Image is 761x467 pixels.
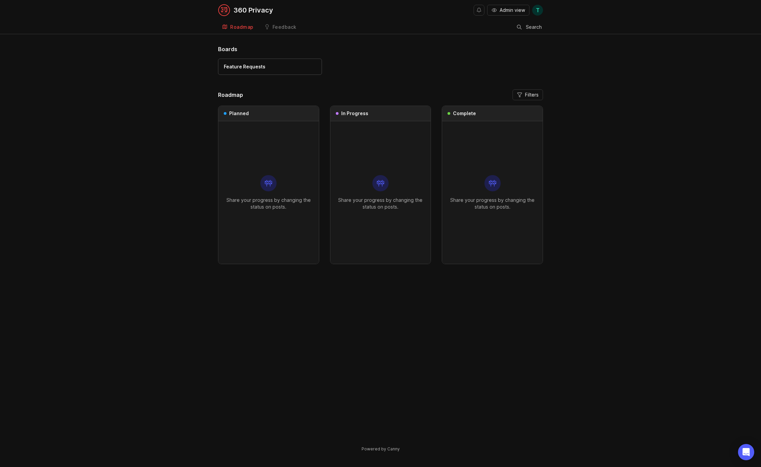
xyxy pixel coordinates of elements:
button: Notifications [474,5,484,16]
h3: In Progress [341,110,368,117]
a: Feature Requests [218,59,322,75]
h1: Boards [218,45,543,53]
div: Open Intercom Messenger [738,444,754,460]
button: Filters [513,89,543,100]
span: Filters [525,91,539,98]
img: 360 Privacy logo [218,4,230,16]
h3: Complete [453,110,476,117]
a: Roadmap [218,20,258,34]
div: Roadmap [230,25,254,29]
p: Share your progress by changing the status on posts. [224,197,313,210]
div: Feedback [273,25,297,29]
h2: Roadmap [218,91,243,99]
p: Share your progress by changing the status on posts. [336,197,426,210]
p: Share your progress by changing the status on posts. [448,197,537,210]
h3: Planned [229,110,249,117]
button: Admin view [487,5,529,16]
div: Feature Requests [224,63,265,70]
span: T [536,6,540,14]
a: Powered by Canny [361,445,401,453]
a: Feedback [260,20,301,34]
button: T [532,5,543,16]
span: Admin view [500,7,525,14]
div: 360 Privacy [234,7,273,14]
